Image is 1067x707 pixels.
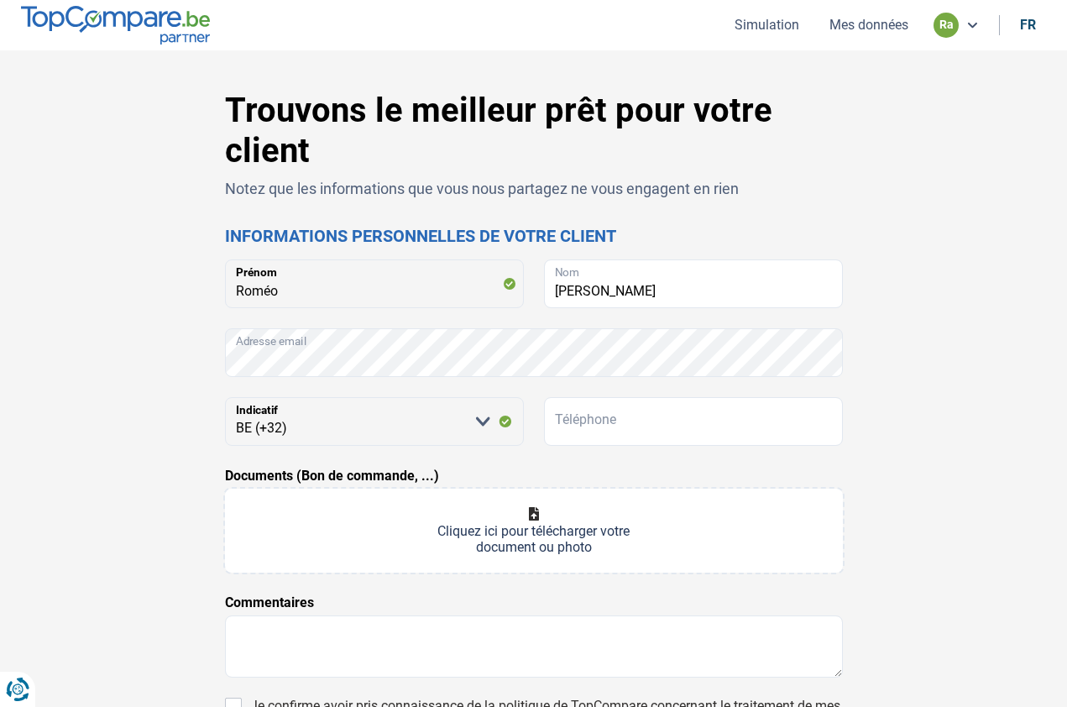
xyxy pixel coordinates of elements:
h2: Informations personnelles de votre client [225,226,843,246]
label: Commentaires [225,593,314,613]
img: TopCompare.be [21,6,210,44]
button: Mes données [824,16,913,34]
div: ra [934,13,959,38]
button: Simulation [730,16,804,34]
label: Documents (Bon de commande, ...) [225,466,439,486]
input: 401020304 [544,397,843,446]
h1: Trouvons le meilleur prêt pour votre client [225,91,843,171]
p: Notez que les informations que vous nous partagez ne vous engagent en rien [225,178,843,199]
div: fr [1020,17,1036,33]
select: Indicatif [225,397,524,446]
